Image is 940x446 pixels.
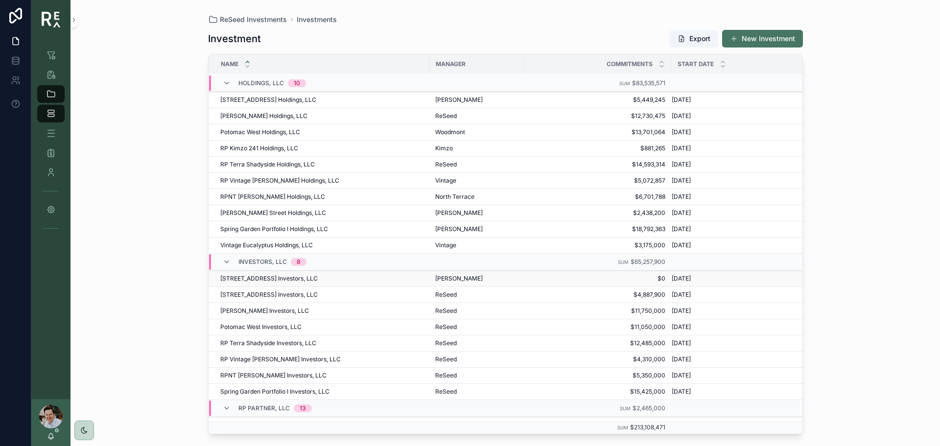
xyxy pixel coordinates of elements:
a: [DATE] [672,241,798,249]
a: $12,485,000 [530,339,665,347]
a: Potomac West Investors, LLC [220,323,423,331]
span: RPNT [PERSON_NAME] Holdings, LLC [220,193,325,201]
a: ReSeed [435,323,518,331]
a: [DATE] [672,323,798,331]
span: Name [221,60,238,68]
span: Potomac West Holdings, LLC [220,128,300,136]
span: ReSeed Investments [220,15,287,24]
span: North Terrace [435,193,474,201]
span: [DATE] [672,96,691,104]
a: [DATE] [672,112,798,120]
span: [DATE] [672,355,691,363]
a: ReSeed [435,161,518,168]
a: [DATE] [672,355,798,363]
a: $11,050,000 [530,323,665,331]
span: [PERSON_NAME] Holdings, LLC [220,112,307,120]
div: 10 [294,79,300,87]
span: Investments [297,15,337,24]
span: RP Terra Shadyside Holdings, LLC [220,161,315,168]
span: Manager [436,60,466,68]
a: [DATE] [672,307,798,315]
span: [PERSON_NAME] Street Holdings, LLC [220,209,326,217]
a: [DATE] [672,372,798,379]
a: RP Kimzo 241 Holdings, LLC [220,144,423,152]
a: ReSeed [435,112,518,120]
a: $881,265 [530,144,665,152]
button: Export [670,30,718,47]
span: $2,438,200 [530,209,665,217]
small: Sum [619,81,630,86]
span: [DATE] [672,291,691,299]
span: Spring Garden Portfolio I Investors, LLC [220,388,329,396]
a: $5,072,857 [530,177,665,185]
a: ReSeed [435,307,518,315]
span: $11,750,000 [530,307,665,315]
span: [DATE] [672,388,691,396]
a: $5,449,245 [530,96,665,104]
span: [PERSON_NAME] [435,96,483,104]
a: [PERSON_NAME] Holdings, LLC [220,112,423,120]
a: $3,175,000 [530,241,665,249]
a: [STREET_ADDRESS] Holdings, LLC [220,96,423,104]
button: New Investment [722,30,803,47]
a: [DATE] [672,193,798,201]
a: ReSeed [435,372,518,379]
small: Sum [617,425,628,430]
span: Vintage [435,241,456,249]
span: Commitments [607,60,653,68]
a: Woodmont [435,128,518,136]
span: RP Terra Shadyside Investors, LLC [220,339,316,347]
span: ReSeed [435,161,457,168]
a: [DATE] [672,144,798,152]
a: [PERSON_NAME] [435,96,518,104]
span: ReSeed [435,372,457,379]
a: [STREET_ADDRESS] Investors, LLC [220,291,423,299]
a: RP Terra Shadyside Holdings, LLC [220,161,423,168]
a: Potomac West Holdings, LLC [220,128,423,136]
a: Vintage Eucalyptus Holdings, LLC [220,241,423,249]
a: $18,792,363 [530,225,665,233]
a: [DATE] [672,225,798,233]
span: ReSeed [435,112,457,120]
span: [PERSON_NAME] Investors, LLC [220,307,309,315]
span: [DATE] [672,372,691,379]
span: Investors, LLC [238,258,287,266]
span: Start Date [678,60,714,68]
a: $0 [530,275,665,282]
span: [DATE] [672,241,691,249]
a: Vintage [435,177,518,185]
span: $213,108,471 [630,423,665,431]
span: Vintage Eucalyptus Holdings, LLC [220,241,313,249]
span: [DATE] [672,323,691,331]
a: [PERSON_NAME] Street Holdings, LLC [220,209,423,217]
span: ReSeed [435,307,457,315]
a: RP Terra Shadyside Investors, LLC [220,339,423,347]
span: [DATE] [672,161,691,168]
a: $5,350,000 [530,372,665,379]
span: [STREET_ADDRESS] Investors, LLC [220,291,318,299]
a: Kimzo [435,144,518,152]
a: ReSeed [435,291,518,299]
a: RPNT [PERSON_NAME] Holdings, LLC [220,193,423,201]
a: [STREET_ADDRESS] Investors, LLC [220,275,423,282]
div: 13 [300,404,306,412]
a: ReSeed [435,339,518,347]
span: RP Kimzo 241 Holdings, LLC [220,144,298,152]
a: $4,310,000 [530,355,665,363]
span: $14,593,314 [530,161,665,168]
span: $13,701,064 [530,128,665,136]
a: [PERSON_NAME] [435,275,518,282]
span: RPNT [PERSON_NAME] Investors, LLC [220,372,327,379]
span: ReSeed [435,323,457,331]
span: [DATE] [672,128,691,136]
a: $15,425,000 [530,388,665,396]
span: [DATE] [672,339,691,347]
span: ReSeed [435,291,457,299]
a: ReSeed [435,355,518,363]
